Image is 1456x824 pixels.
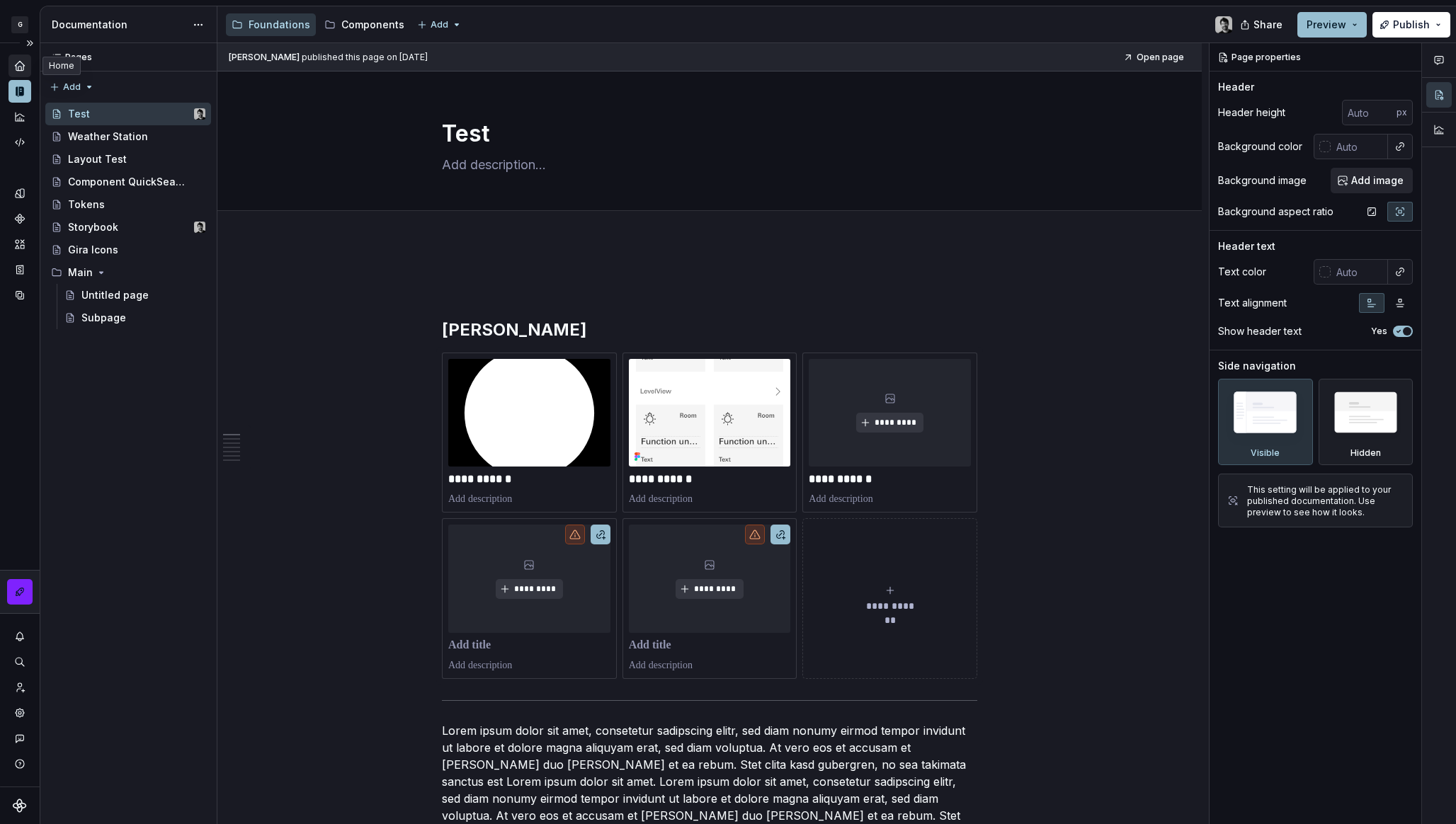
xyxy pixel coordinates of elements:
[1247,484,1404,518] div: This setting will be applied to your published documentation. Use preview to see how it looks.
[68,265,93,280] div: Main
[413,15,466,35] button: Add
[59,284,211,307] a: Untitled page
[319,13,410,36] a: Components
[1218,80,1254,94] div: Header
[1218,379,1313,465] div: Visible
[52,18,186,32] div: Documentation
[1351,173,1404,188] span: Add image
[1218,324,1302,338] div: Show header text
[8,284,31,307] div: Data sources
[8,676,31,699] a: Invite team
[1342,100,1397,125] input: Auto
[68,152,127,166] div: Layout Test
[1393,18,1430,32] span: Publish
[45,103,211,125] a: TestTiziano Erlichman
[1119,47,1190,67] a: Open page
[194,108,205,120] img: Tiziano Erlichman
[1215,16,1232,33] img: Tiziano Erlichman
[42,57,81,75] div: Home
[1307,18,1346,32] span: Preview
[226,13,316,36] a: Foundations
[68,220,118,234] div: Storybook
[8,105,31,128] a: Analytics
[1397,107,1407,118] p: px
[63,81,81,93] span: Add
[1372,12,1450,38] button: Publish
[439,117,974,151] textarea: Test
[81,288,149,302] div: Untitled page
[8,233,31,256] a: Assets
[45,103,211,329] div: Page tree
[8,80,31,103] a: Documentation
[341,18,404,32] div: Components
[1331,168,1413,193] button: Add image
[68,107,90,121] div: Test
[1137,52,1184,63] span: Open page
[442,319,977,341] h2: [PERSON_NAME]
[8,727,31,750] button: Contact support
[1297,12,1367,38] button: Preview
[68,130,148,144] div: Weather Station
[45,171,211,193] a: Component QuickSearch
[8,258,31,281] a: Storybook stories
[194,222,205,233] img: Tiziano Erlichman
[1253,18,1282,32] span: Share
[8,55,31,77] a: Home
[45,216,211,239] a: StorybookTiziano Erlichman
[1218,139,1302,154] div: Background color
[45,125,211,148] a: Weather Station
[1251,447,1280,459] div: Visible
[8,182,31,205] a: Design tokens
[45,148,211,171] a: Layout Test
[8,131,31,154] a: Code automation
[1331,259,1388,285] input: Auto
[11,16,28,33] div: G
[45,52,92,63] div: Pages
[1218,359,1296,373] div: Side navigation
[229,52,300,63] span: [PERSON_NAME]
[45,261,211,284] div: Main
[1218,296,1287,310] div: Text alignment
[1371,326,1387,337] label: Yes
[3,9,37,40] button: G
[8,651,31,673] button: Search ⌘K
[8,702,31,724] a: Settings
[45,193,211,216] a: Tokens
[45,77,98,97] button: Add
[59,307,211,329] a: Subpage
[1319,379,1414,465] div: Hidden
[68,243,118,257] div: Gira Icons
[68,198,105,212] div: Tokens
[1218,105,1285,120] div: Header height
[1218,265,1266,279] div: Text color
[68,175,185,189] div: Component QuickSearch
[81,311,126,325] div: Subpage
[8,625,31,648] button: Notifications
[431,19,448,30] span: Add
[1350,447,1381,459] div: Hidden
[1233,12,1292,38] button: Share
[20,33,40,53] button: Expand sidebar
[448,359,610,467] img: 4fdcc269-08b9-4c29-95eb-f7b3c8274d46.svg
[302,52,428,63] div: published this page on [DATE]
[1218,205,1333,219] div: Background aspect ratio
[249,18,310,32] div: Foundations
[13,799,27,813] svg: Supernova Logo
[45,239,211,261] a: Gira Icons
[8,207,31,230] a: Components
[1218,239,1275,253] div: Header text
[226,11,410,39] div: Page tree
